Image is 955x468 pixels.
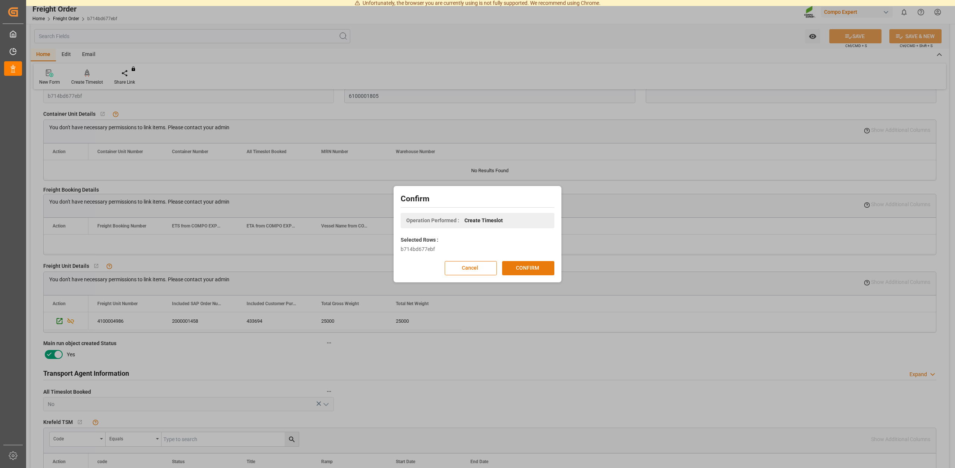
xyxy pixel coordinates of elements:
button: Cancel [445,261,497,275]
div: b714bd677ebf [401,245,554,253]
label: Selected Rows : [401,236,438,244]
button: CONFIRM [502,261,554,275]
h2: Confirm [401,193,554,205]
span: Create Timeslot [464,217,503,224]
span: Operation Performed : [406,217,459,224]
